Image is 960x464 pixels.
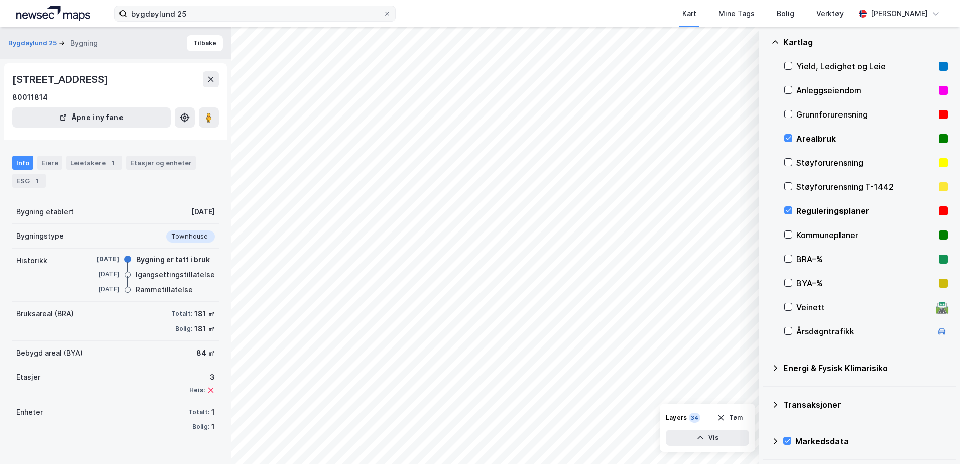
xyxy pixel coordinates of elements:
[666,414,687,422] div: Layers
[194,323,215,335] div: 181 ㎡
[108,158,118,168] div: 1
[12,174,46,188] div: ESG
[189,371,215,383] div: 3
[796,229,935,241] div: Kommuneplaner
[136,284,193,296] div: Rammetillatelse
[136,269,215,281] div: Igangsettingstillatelse
[171,310,192,318] div: Totalt:
[37,156,62,170] div: Eiere
[718,8,755,20] div: Mine Tags
[796,181,935,193] div: Støyforurensning T-1442
[196,347,215,359] div: 84 ㎡
[194,308,215,320] div: 181 ㎡
[796,108,935,121] div: Grunnforurensning
[783,399,948,411] div: Transaksjoner
[783,362,948,374] div: Energi & Fysisk Klimarisiko
[192,423,209,431] div: Bolig:
[16,6,90,21] img: logo.a4113a55bc3d86da70a041830d287a7e.svg
[79,270,119,279] div: [DATE]
[795,435,948,447] div: Markedsdata
[816,8,844,20] div: Verktøy
[783,36,948,48] div: Kartlag
[796,325,932,337] div: Årsdøgntrafikk
[777,8,794,20] div: Bolig
[935,301,949,314] div: 🛣️
[79,285,119,294] div: [DATE]
[66,156,122,170] div: Leietakere
[796,205,935,217] div: Reguleringsplaner
[79,255,119,264] div: [DATE]
[130,158,192,167] div: Etasjer og enheter
[136,254,210,266] div: Bygning er tatt i bruk
[796,301,932,313] div: Veinett
[8,38,59,48] button: Bygdøylund 25
[689,413,700,423] div: 34
[187,35,223,51] button: Tilbake
[16,255,47,267] div: Historikk
[211,406,215,418] div: 1
[16,347,83,359] div: Bebygd areal (BYA)
[32,176,42,186] div: 1
[12,71,110,87] div: [STREET_ADDRESS]
[796,84,935,96] div: Anleggseiendom
[191,206,215,218] div: [DATE]
[12,156,33,170] div: Info
[796,133,935,145] div: Arealbruk
[188,408,209,416] div: Totalt:
[910,416,960,464] iframe: Chat Widget
[16,230,64,242] div: Bygningstype
[796,157,935,169] div: Støyforurensning
[871,8,928,20] div: [PERSON_NAME]
[175,325,192,333] div: Bolig:
[70,37,98,49] div: Bygning
[682,8,696,20] div: Kart
[796,60,935,72] div: Yield, Ledighet og Leie
[16,308,74,320] div: Bruksareal (BRA)
[211,421,215,433] div: 1
[127,6,383,21] input: Søk på adresse, matrikkel, gårdeiere, leietakere eller personer
[796,277,935,289] div: BYA–%
[16,206,74,218] div: Bygning etablert
[16,406,43,418] div: Enheter
[710,410,749,426] button: Tøm
[12,107,171,128] button: Åpne i ny fane
[666,430,749,446] button: Vis
[12,91,48,103] div: 80011814
[796,253,935,265] div: BRA–%
[189,386,205,394] div: Heis:
[16,371,40,383] div: Etasjer
[910,416,960,464] div: Kontrollprogram for chat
